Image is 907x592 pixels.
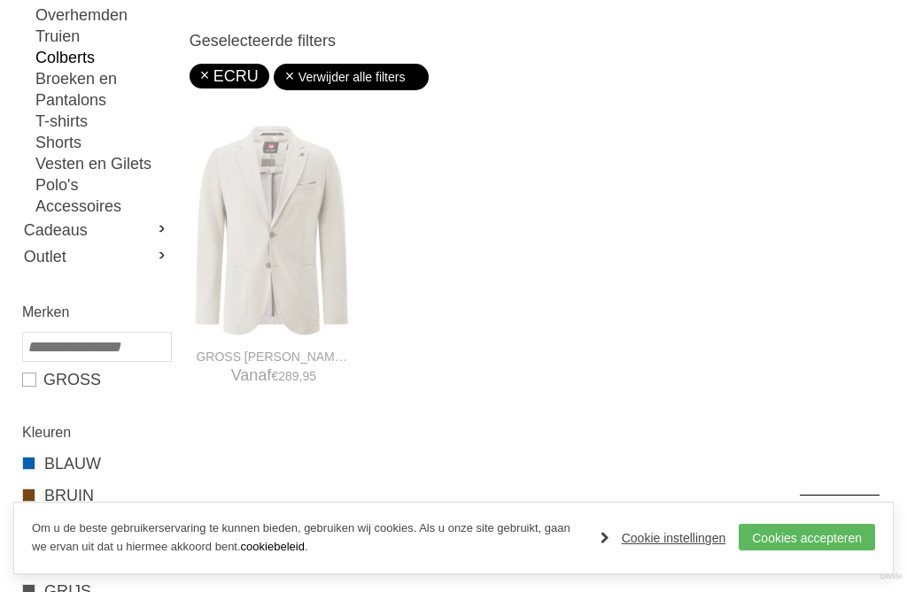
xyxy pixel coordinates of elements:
[739,524,875,550] a: Cookies accepteren
[35,26,170,47] a: Truien
[35,132,170,153] a: Shorts
[35,4,170,26] a: Overhemden
[35,174,170,196] a: Polo's
[35,153,170,174] a: Vesten en Gilets
[601,525,726,551] a: Cookie instellingen
[200,67,259,85] a: ECRU
[22,369,170,390] a: GROSS
[22,421,170,443] h2: Kleuren
[35,68,170,111] a: Broeken en Pantalons
[22,452,170,475] a: BLAUW
[241,540,305,553] a: cookiebeleid
[32,519,583,557] p: Om u de beste gebruikerservaring te kunnen bieden, gebruiken wij cookies. Als u onze site gebruik...
[22,301,170,323] h2: Merken
[22,484,170,507] a: BRUIN
[284,64,419,90] a: Verwijder alle filters
[22,243,170,270] a: Outlet
[35,111,170,132] a: T-shirts
[22,217,170,243] a: Cadeaus
[190,31,894,50] h3: Geselecteerde filters
[800,495,880,574] a: Terug naar boven
[35,47,170,68] a: Colberts
[35,196,170,217] a: Accessoires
